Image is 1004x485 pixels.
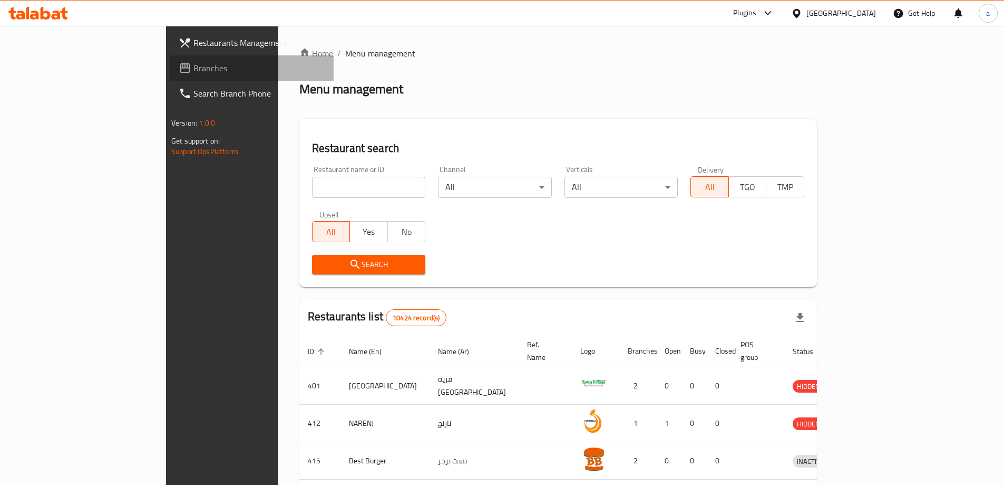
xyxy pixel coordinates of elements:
nav: breadcrumb [299,47,817,60]
th: Open [656,335,681,367]
div: HIDDEN [793,417,824,430]
td: 0 [656,442,681,480]
button: No [387,221,426,242]
span: Name (Ar) [438,345,483,358]
span: TMP [771,179,800,195]
span: Menu management [345,47,415,60]
td: 0 [707,367,732,405]
td: 0 [681,442,707,480]
span: TGO [733,179,763,195]
div: Plugins [733,7,756,20]
td: بست برجر [430,442,519,480]
span: Restaurants Management [193,36,325,49]
h2: Restaurant search [312,140,804,156]
a: Branches [170,55,334,81]
input: Search for restaurant name or ID.. [312,177,426,198]
td: Best Burger [340,442,430,480]
td: 0 [707,405,732,442]
td: [GEOGRAPHIC_DATA] [340,367,430,405]
span: ID [308,345,328,358]
span: Search [320,258,417,271]
span: Ref. Name [527,338,559,364]
img: Best Burger [580,445,607,472]
td: 2 [619,367,656,405]
button: All [312,221,350,242]
button: Yes [349,221,388,242]
img: Spicy Village [580,370,607,397]
h2: Menu management [299,81,403,98]
span: All [317,224,346,240]
span: Get support on: [171,134,220,148]
img: NARENJ [580,408,607,434]
td: 2 [619,442,656,480]
h2: Restaurants list [308,309,447,326]
th: Closed [707,335,732,367]
span: Name (En) [349,345,395,358]
span: Search Branch Phone [193,87,325,100]
span: Branches [193,62,325,74]
span: a [986,7,990,19]
span: Status [793,345,827,358]
div: [GEOGRAPHIC_DATA] [806,7,876,19]
div: INACTIVE [793,455,828,468]
th: Branches [619,335,656,367]
span: HIDDEN [793,418,824,430]
label: Delivery [698,166,724,173]
td: 0 [681,367,707,405]
button: Search [312,255,426,274]
span: Yes [354,224,384,240]
td: نارنج [430,405,519,442]
label: Upsell [319,211,339,218]
button: All [690,176,729,197]
span: POS group [740,338,772,364]
div: All [564,177,678,198]
div: All [438,177,552,198]
a: Search Branch Phone [170,81,334,106]
td: 0 [681,405,707,442]
td: 1 [619,405,656,442]
a: Support.OpsPlatform [171,145,238,158]
td: NARENJ [340,405,430,442]
span: INACTIVE [793,455,828,468]
th: Busy [681,335,707,367]
li: / [337,47,341,60]
div: Export file [787,305,813,330]
span: HIDDEN [793,381,824,393]
span: 10424 record(s) [386,313,446,323]
td: 1 [656,405,681,442]
button: TMP [766,176,804,197]
td: قرية [GEOGRAPHIC_DATA] [430,367,519,405]
span: 1.0.0 [199,116,215,130]
td: 0 [656,367,681,405]
span: Version: [171,116,197,130]
span: No [392,224,422,240]
td: 0 [707,442,732,480]
div: Total records count [386,309,446,326]
span: All [695,179,725,195]
a: Restaurants Management [170,30,334,55]
button: TGO [728,176,767,197]
th: Logo [572,335,619,367]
